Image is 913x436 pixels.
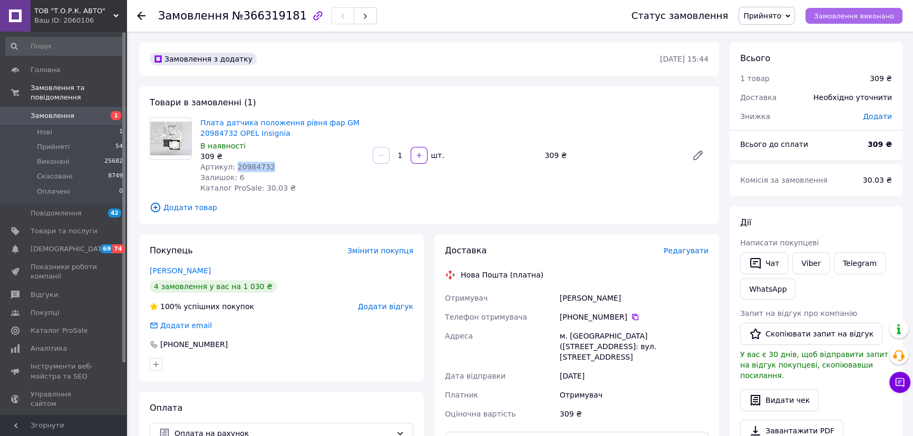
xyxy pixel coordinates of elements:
[560,312,708,322] div: [PHONE_NUMBER]
[31,226,98,236] span: Товари та послуги
[868,140,892,148] b: 309 ₴
[160,302,181,311] span: 100%
[119,127,123,137] span: 1
[558,326,711,366] div: м. [GEOGRAPHIC_DATA] ([STREET_ADDRESS]: вул. [STREET_ADDRESS]
[108,172,123,181] span: 8749
[889,372,910,393] button: Чат з покупцем
[31,209,82,218] span: Повідомлення
[558,385,711,404] div: Отримувач
[150,301,254,312] div: успішних покупок
[834,252,886,274] a: Telegram
[31,308,59,318] span: Покупці
[429,150,445,161] div: шт.
[31,262,98,281] span: Показники роботи компанії
[115,142,123,152] span: 54
[137,11,145,21] div: Повернутися назад
[743,12,781,20] span: Прийнято
[445,332,473,340] span: Адреса
[740,112,770,121] span: Знижка
[100,244,112,253] span: 69
[200,184,296,192] span: Каталог ProSale: 30.03 ₴
[807,86,898,109] div: Необхідно уточнити
[445,410,516,418] span: Оціночна вартість
[150,280,277,293] div: 4 замовлення у вас на 1 030 ₴
[445,245,487,255] span: Доставка
[104,157,123,166] span: 25682
[660,55,708,63] time: [DATE] 15:44
[347,246,413,255] span: Змінити покупця
[458,270,546,280] div: Нова Пошта (платна)
[445,391,478,399] span: Платник
[792,252,829,274] a: Viber
[150,266,211,275] a: [PERSON_NAME]
[31,111,74,121] span: Замовлення
[740,176,828,184] span: Комісія за замовлення
[37,127,52,137] span: Нові
[740,252,788,274] button: Чат
[358,302,413,311] span: Додати відгук
[558,289,711,308] div: [PERSON_NAME]
[740,323,882,345] button: Скопіювати запит на відгук
[445,372,506,380] span: Дата відправки
[34,16,127,25] div: Ваш ID: 2060106
[558,366,711,385] div: [DATE]
[687,145,708,166] a: Редагувати
[150,97,256,107] span: Товари в замовленні (1)
[31,390,98,409] span: Управління сайтом
[31,362,98,381] span: Інструменти веб-майстра та SEO
[445,294,488,302] span: Отримувач
[740,350,888,380] span: У вас є 30 днів, щоб відправити запит на відгук покупцеві, скопіювавши посилання.
[740,217,751,227] span: Дії
[664,246,708,255] span: Редагувати
[158,9,229,22] span: Замовлення
[445,313,527,321] span: Телефон отримувача
[31,244,109,254] span: [DEMOGRAPHIC_DATA]
[232,9,307,22] span: №366319181
[150,53,257,65] div: Замовлення з додатку
[119,187,123,196] span: 0
[150,245,193,255] span: Покупець
[740,74,770,83] span: 1 товар
[200,173,245,182] span: Залишок: 6
[740,389,819,411] button: Видати чек
[159,339,229,350] div: [PHONE_NUMBER]
[740,93,776,102] span: Доставка
[150,403,182,413] span: Оплата
[34,6,113,16] span: ТОВ "Т.О.Р.К. АВТО"
[805,8,902,24] button: Замовлення виконано
[200,151,364,162] div: 309 ₴
[5,37,124,56] input: Пошук
[37,142,70,152] span: Прийняті
[37,157,70,166] span: Виконані
[31,65,60,75] span: Головна
[150,202,708,213] span: Додати товар
[149,320,213,331] div: Додати email
[740,239,819,247] span: Написати покупцеві
[31,83,127,102] span: Замовлення та повідомлення
[200,163,275,171] span: Артикул: 20984732
[112,244,124,253] span: 74
[870,73,892,84] div: 309 ₴
[31,290,58,300] span: Відгуки
[863,112,892,121] span: Додати
[540,148,683,163] div: 309 ₴
[200,118,360,137] a: Плата датчика положення рівня фар GM 20984732 OPEL Insignia
[740,279,795,300] a: WhatsApp
[740,140,808,148] span: Всього до сплати
[31,344,67,353] span: Аналітика
[740,53,770,63] span: Всього
[814,12,894,20] span: Замовлення виконано
[558,404,711,423] div: 309 ₴
[31,326,88,335] span: Каталог ProSale
[863,176,892,184] span: 30.03 ₴
[740,309,857,318] span: Запит на відгук про компанію
[200,142,246,150] span: В наявності
[111,111,121,120] span: 1
[37,172,73,181] span: Скасовані
[159,320,213,331] div: Додати email
[108,209,121,217] span: 42
[150,122,191,155] img: Плата датчика положення рівня фар GM 20984732 OPEL Insignia
[37,187,70,196] span: Оплачені
[632,11,729,21] div: Статус замовлення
